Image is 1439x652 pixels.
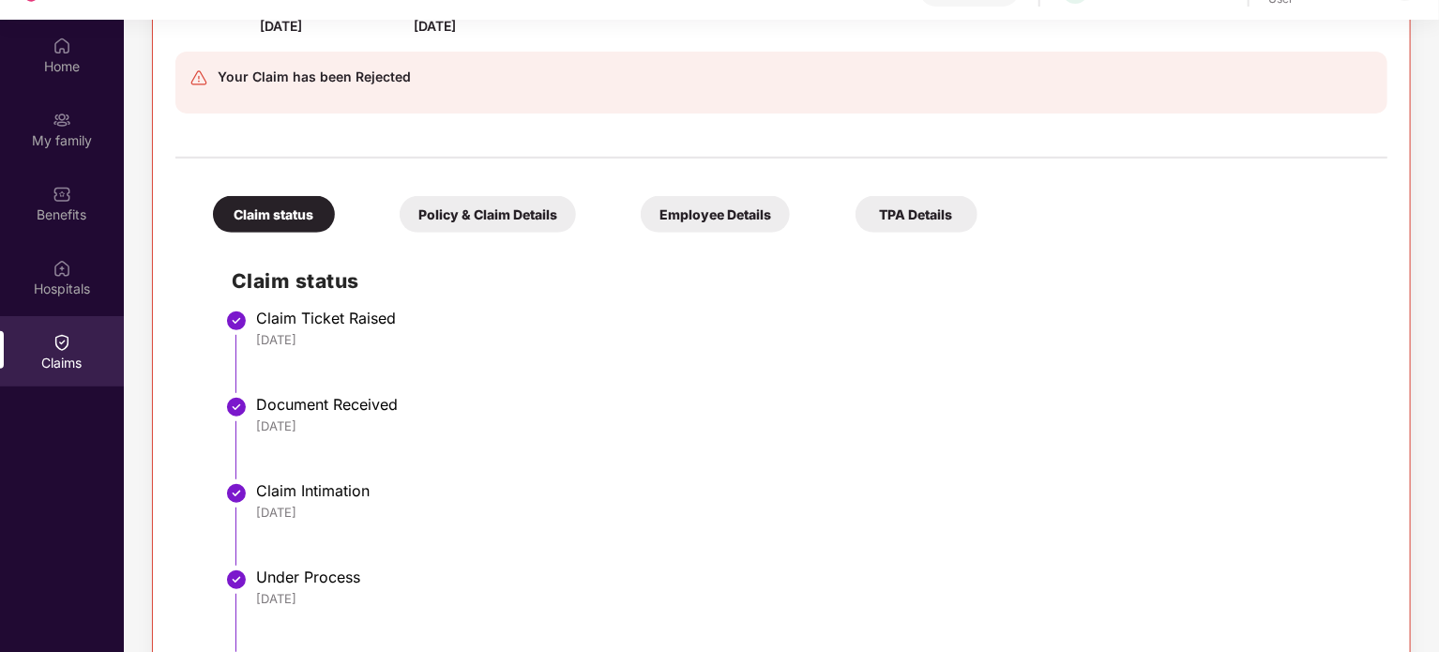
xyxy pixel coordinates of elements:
[256,417,1369,434] div: [DATE]
[225,482,248,505] img: svg+xml;base64,PHN2ZyBpZD0iU3RlcC1Eb25lLTMyeDMyIiB4bWxucz0iaHR0cDovL3d3dy53My5vcmcvMjAwMC9zdmciIH...
[218,66,411,88] div: Your Claim has been Rejected
[256,590,1369,607] div: [DATE]
[225,569,248,591] img: svg+xml;base64,PHN2ZyBpZD0iU3RlcC1Eb25lLTMyeDMyIiB4bWxucz0iaHR0cDovL3d3dy53My5vcmcvMjAwMC9zdmciIH...
[856,196,977,233] div: TPA Details
[641,196,790,233] div: Employee Details
[232,265,1369,296] h2: Claim status
[256,309,1369,327] div: Claim Ticket Raised
[53,185,71,204] img: svg+xml;base64,PHN2ZyBpZD0iQmVuZWZpdHMiIHhtbG5zPSJodHRwOi8vd3d3LnczLm9yZy8yMDAwL3N2ZyIgd2lkdGg9Ij...
[256,568,1369,586] div: Under Process
[225,396,248,418] img: svg+xml;base64,PHN2ZyBpZD0iU3RlcC1Eb25lLTMyeDMyIiB4bWxucz0iaHR0cDovL3d3dy53My5vcmcvMjAwMC9zdmciIH...
[414,18,456,34] span: [DATE]
[400,196,576,233] div: Policy & Claim Details
[53,111,71,129] img: svg+xml;base64,PHN2ZyB3aWR0aD0iMjAiIGhlaWdodD0iMjAiIHZpZXdCb3g9IjAgMCAyMCAyMCIgZmlsbD0ibm9uZSIgeG...
[225,310,248,332] img: svg+xml;base64,PHN2ZyBpZD0iU3RlcC1Eb25lLTMyeDMyIiB4bWxucz0iaHR0cDovL3d3dy53My5vcmcvMjAwMC9zdmciIH...
[256,395,1369,414] div: Document Received
[53,259,71,278] img: svg+xml;base64,PHN2ZyBpZD0iSG9zcGl0YWxzIiB4bWxucz0iaHR0cDovL3d3dy53My5vcmcvMjAwMC9zdmciIHdpZHRoPS...
[53,333,71,352] img: svg+xml;base64,PHN2ZyBpZD0iQ2xhaW0iIHhtbG5zPSJodHRwOi8vd3d3LnczLm9yZy8yMDAwL3N2ZyIgd2lkdGg9IjIwIi...
[256,481,1369,500] div: Claim Intimation
[213,196,335,233] div: Claim status
[189,68,208,87] img: svg+xml;base64,PHN2ZyB4bWxucz0iaHR0cDovL3d3dy53My5vcmcvMjAwMC9zdmciIHdpZHRoPSIyNCIgaGVpZ2h0PSIyNC...
[53,37,71,55] img: svg+xml;base64,PHN2ZyBpZD0iSG9tZSIgeG1sbnM9Imh0dHA6Ly93d3cudzMub3JnLzIwMDAvc3ZnIiB3aWR0aD0iMjAiIG...
[256,504,1369,521] div: [DATE]
[260,18,302,34] span: [DATE]
[256,331,1369,348] div: [DATE]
